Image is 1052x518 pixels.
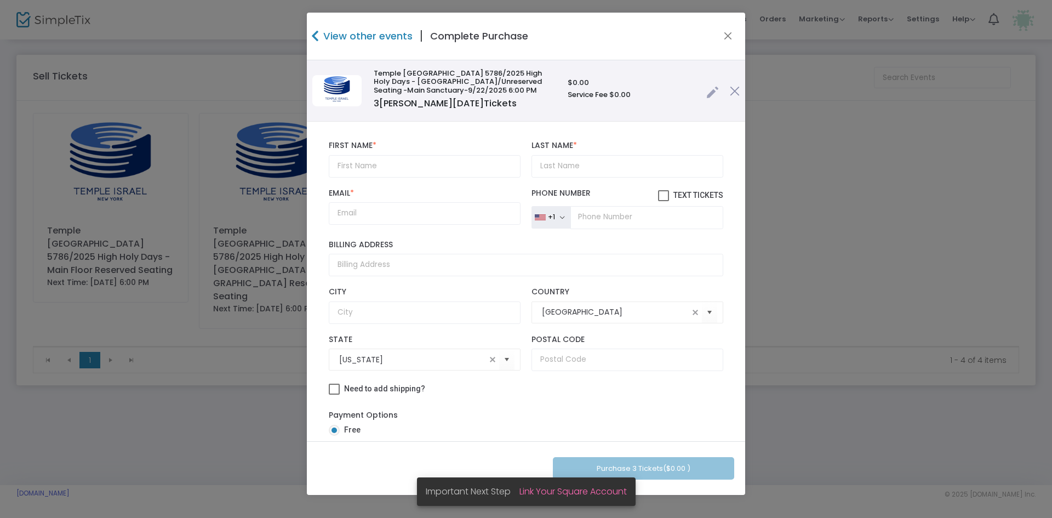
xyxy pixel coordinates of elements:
label: Country [531,287,723,297]
span: 3 [374,97,379,110]
button: Close [721,29,735,43]
span: | [413,26,430,46]
label: Billing Address [329,240,723,250]
label: Phone Number [531,189,723,202]
h4: Complete Purchase [430,29,528,43]
input: City [329,301,521,324]
input: Billing Address [329,254,723,276]
label: State [329,335,521,345]
label: First Name [329,141,521,151]
input: Select State [339,354,486,366]
input: Select Country [542,306,689,318]
label: City [329,287,521,297]
a: Link Your Square Account [519,485,627,498]
span: Tickets [484,97,517,110]
h6: $0.00 [568,78,695,87]
label: Email [329,189,521,198]
label: Postal Code [531,335,723,345]
span: clear [486,353,499,366]
button: Select [702,301,717,323]
h6: Service Fee $0.00 [568,90,695,99]
input: Last Name [531,155,723,178]
span: Free [340,424,361,436]
span: clear [689,306,702,319]
img: cross.png [730,86,740,96]
label: Last Name [531,141,723,151]
input: Postal Code [531,349,723,371]
span: Text Tickets [673,191,723,200]
span: [PERSON_NAME][DATE] [374,97,517,110]
button: Select [499,349,514,371]
img: 638911746590780486TINewLogo.png [312,75,362,106]
label: Payment Options [329,409,398,421]
span: -9/22/2025 6:00 PM [464,85,537,95]
div: +1 [548,213,555,221]
input: Phone Number [570,206,723,229]
button: +1 [531,206,570,229]
h4: View other events [321,29,413,43]
h6: Temple [GEOGRAPHIC_DATA] 5786/2025 High Holy Days - [GEOGRAPHIC_DATA]/Unreserved Seating -Main Sa... [374,69,557,95]
input: Email [329,202,521,225]
span: Need to add shipping? [344,384,425,393]
span: Important Next Step [426,485,519,498]
input: First Name [329,155,521,178]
